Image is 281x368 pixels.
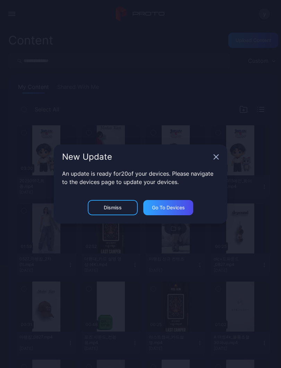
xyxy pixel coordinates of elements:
button: Go to devices [143,200,193,215]
div: Dismiss [104,205,122,210]
div: Go to devices [152,205,185,210]
div: New Update [62,153,211,161]
button: Dismiss [88,200,138,215]
p: An update is ready for 20 of your devices. Please navigate to the devices page to update your dev... [62,169,219,186]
